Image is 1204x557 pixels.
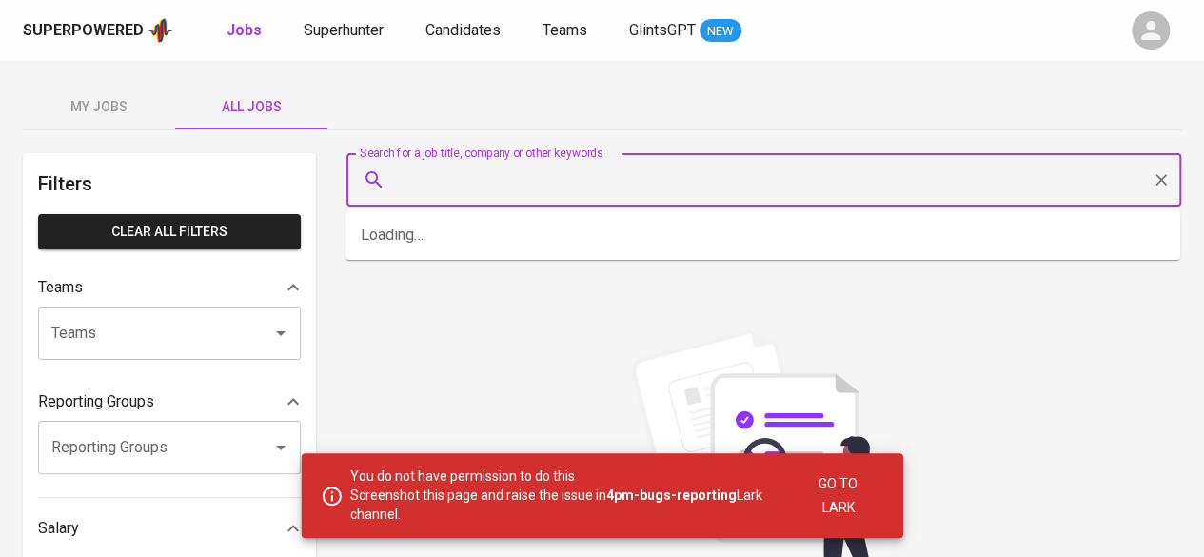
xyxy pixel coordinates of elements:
[543,21,587,39] span: Teams
[38,390,154,413] p: Reporting Groups
[304,19,387,43] a: Superhunter
[23,16,173,45] a: Superpoweredapp logo
[38,214,301,249] button: Clear All filters
[38,276,83,299] p: Teams
[804,472,873,519] span: Go to Lark
[425,21,501,39] span: Candidates
[38,517,79,540] p: Salary
[304,21,384,39] span: Superhunter
[543,19,591,43] a: Teams
[1148,167,1174,193] button: Clear
[700,22,741,41] span: NEW
[23,20,144,42] div: Superpowered
[606,487,737,503] b: 4pm-bugs-reporting
[38,509,301,547] div: Salary
[267,434,294,461] button: Open
[425,19,504,43] a: Candidates
[38,269,301,307] div: Teams
[38,383,301,421] div: Reporting Groups
[148,16,173,45] img: app logo
[187,95,316,119] span: All Jobs
[345,210,1180,260] div: Loading…
[267,320,294,347] button: Open
[38,169,301,199] h6: Filters
[629,21,696,39] span: GlintsGPT
[227,19,266,43] a: Jobs
[350,467,780,524] p: You do not have permission to do this Screenshot this page and raise the issue in Lark channel.
[629,19,741,43] a: GlintsGPT NEW
[227,21,262,39] b: Jobs
[797,467,880,525] button: Go to Lark
[53,220,286,244] span: Clear All filters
